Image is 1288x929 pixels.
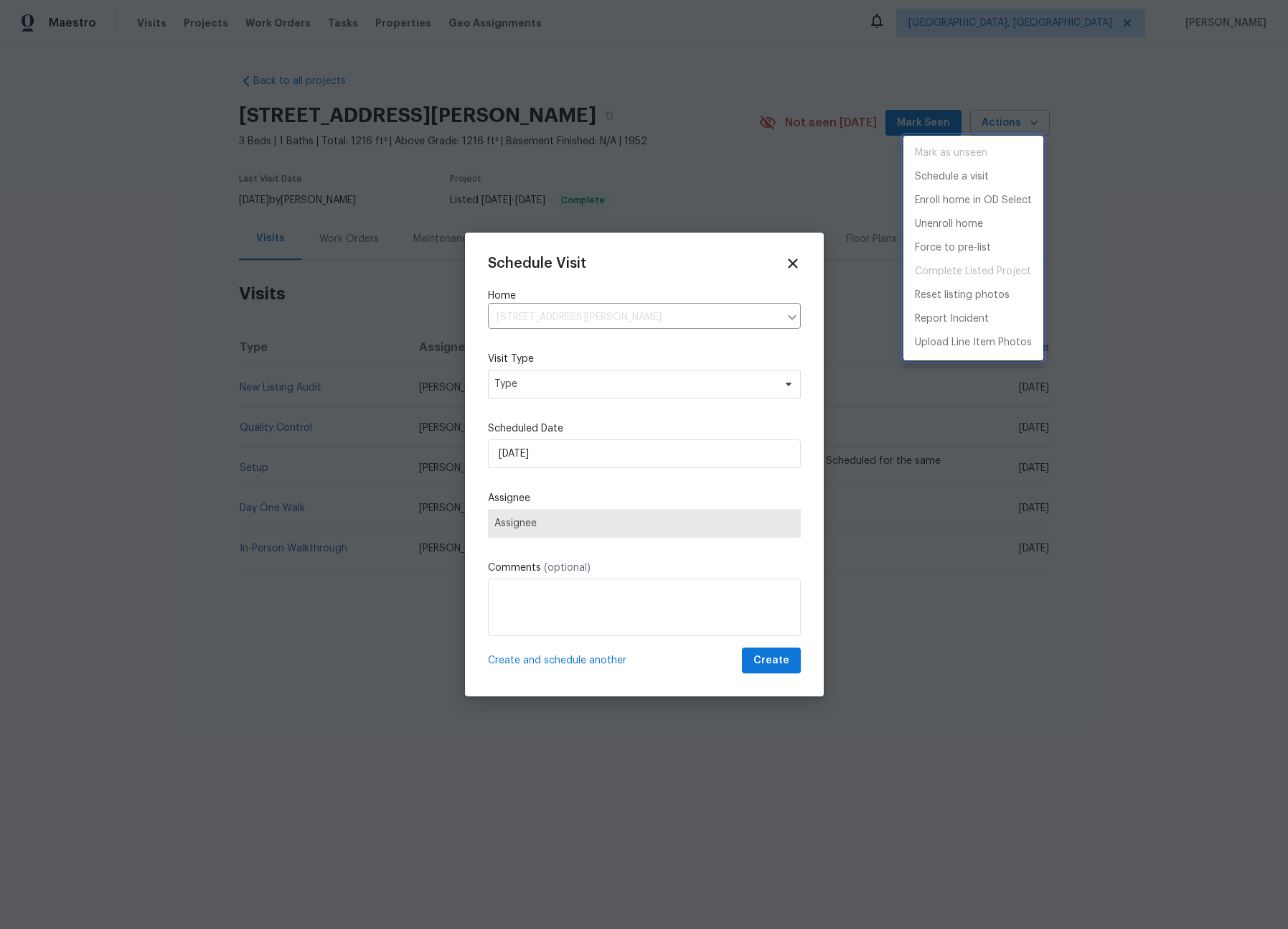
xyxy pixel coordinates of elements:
p: Report Incident [915,312,989,327]
p: Unenroll home [915,217,983,232]
p: Upload Line Item Photos [915,335,1032,350]
p: Schedule a visit [915,169,989,185]
p: Reset listing photos [915,288,1010,303]
p: Force to pre-list [915,241,991,256]
p: Enroll home in OD Select [915,193,1032,208]
span: Project is already completed [903,260,1043,284]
